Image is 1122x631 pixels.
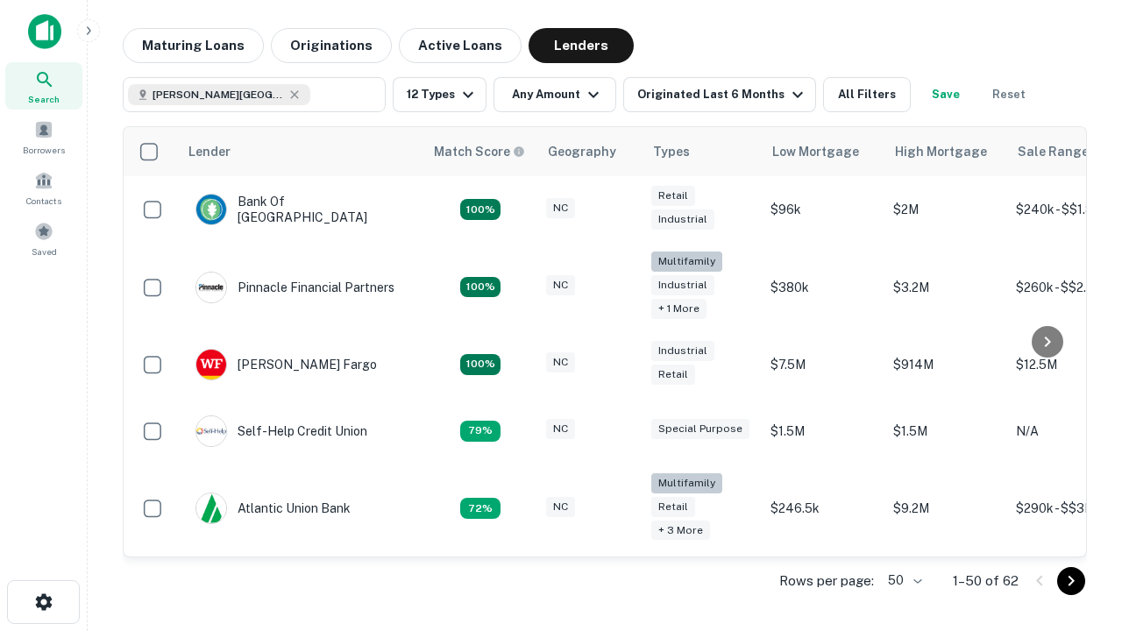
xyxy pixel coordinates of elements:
td: $7.5M [762,331,884,398]
div: Capitalize uses an advanced AI algorithm to match your search with the best lender. The match sco... [434,142,525,161]
span: Contacts [26,194,61,208]
img: picture [196,273,226,302]
button: Lenders [529,28,634,63]
button: Go to next page [1057,567,1085,595]
div: Retail [651,186,695,206]
span: Saved [32,245,57,259]
span: Borrowers [23,143,65,157]
div: Multifamily [651,473,722,493]
div: Matching Properties: 25, hasApolloMatch: undefined [460,277,501,298]
div: Retail [651,497,695,517]
button: Active Loans [399,28,522,63]
p: Rows per page: [779,571,874,592]
div: NC [546,419,575,439]
div: 50 [881,568,925,593]
a: Contacts [5,164,82,211]
td: $9.2M [884,464,1007,553]
img: picture [196,350,226,379]
th: Capitalize uses an advanced AI algorithm to match your search with the best lender. The match sco... [423,127,537,176]
div: Matching Properties: 15, hasApolloMatch: undefined [460,354,501,375]
a: Borrowers [5,113,82,160]
div: NC [546,275,575,295]
td: $1.5M [884,398,1007,464]
img: capitalize-icon.png [28,14,61,49]
div: High Mortgage [895,141,987,162]
th: Low Mortgage [762,127,884,176]
div: Pinnacle Financial Partners [195,272,394,303]
div: Industrial [651,341,714,361]
iframe: Chat Widget [1034,491,1122,575]
div: Bank Of [GEOGRAPHIC_DATA] [195,194,406,225]
th: Geography [537,127,643,176]
div: Originated Last 6 Months [637,84,808,105]
a: Saved [5,215,82,262]
button: 12 Types [393,77,486,112]
div: Geography [548,141,616,162]
td: $380k [762,243,884,331]
button: Reset [981,77,1037,112]
td: $2M [884,176,1007,243]
th: Types [643,127,762,176]
td: $1.5M [762,398,884,464]
button: Originations [271,28,392,63]
div: Self-help Credit Union [195,415,367,447]
td: $96k [762,176,884,243]
button: Originated Last 6 Months [623,77,816,112]
div: + 3 more [651,521,710,541]
button: Save your search to get updates of matches that match your search criteria. [918,77,974,112]
div: Matching Properties: 11, hasApolloMatch: undefined [460,421,501,442]
div: Matching Properties: 14, hasApolloMatch: undefined [460,199,501,220]
td: $246.5k [762,464,884,553]
div: Multifamily [651,252,722,272]
td: $3.2M [884,243,1007,331]
div: [PERSON_NAME] Fargo [195,349,377,380]
th: Lender [178,127,423,176]
img: picture [196,416,226,446]
button: All Filters [823,77,911,112]
div: + 1 more [651,299,707,319]
h6: Match Score [434,142,522,161]
div: Lender [188,141,231,162]
img: picture [196,493,226,523]
td: $3.3M [884,552,1007,619]
div: Sale Range [1018,141,1089,162]
td: $914M [884,331,1007,398]
div: Industrial [651,275,714,295]
span: Search [28,92,60,106]
div: Special Purpose [651,419,749,439]
th: High Mortgage [884,127,1007,176]
div: Industrial [651,209,714,230]
button: Any Amount [494,77,616,112]
span: [PERSON_NAME][GEOGRAPHIC_DATA], [GEOGRAPHIC_DATA] [153,87,284,103]
p: 1–50 of 62 [953,571,1019,592]
div: Retail [651,365,695,385]
div: NC [546,497,575,517]
div: Atlantic Union Bank [195,493,351,524]
a: Search [5,62,82,110]
div: Types [653,141,690,162]
div: NC [546,352,575,372]
img: picture [196,195,226,224]
div: NC [546,198,575,218]
button: Maturing Loans [123,28,264,63]
td: $200k [762,552,884,619]
div: Low Mortgage [772,141,859,162]
div: Matching Properties: 10, hasApolloMatch: undefined [460,498,501,519]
